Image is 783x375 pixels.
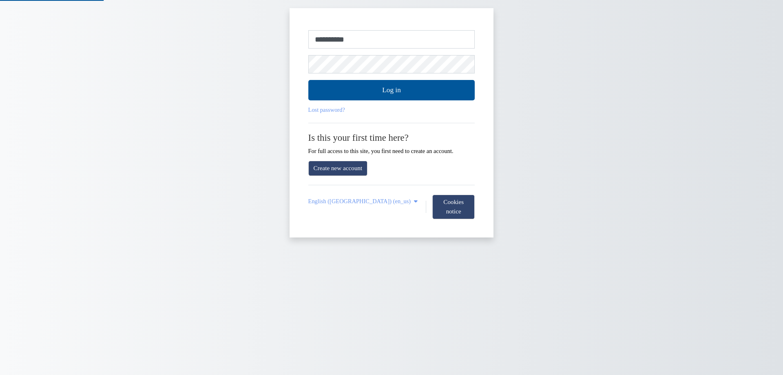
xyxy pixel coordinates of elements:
[308,80,475,100] button: Log in
[308,132,475,154] div: For full access to this site, you first need to create an account.
[308,132,475,143] h2: Is this your first time here?
[308,107,345,113] a: Lost password?
[308,161,368,176] a: Create new account
[432,195,475,219] button: Cookies notice
[308,198,420,205] a: English (United States) ‎(en_us)‎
